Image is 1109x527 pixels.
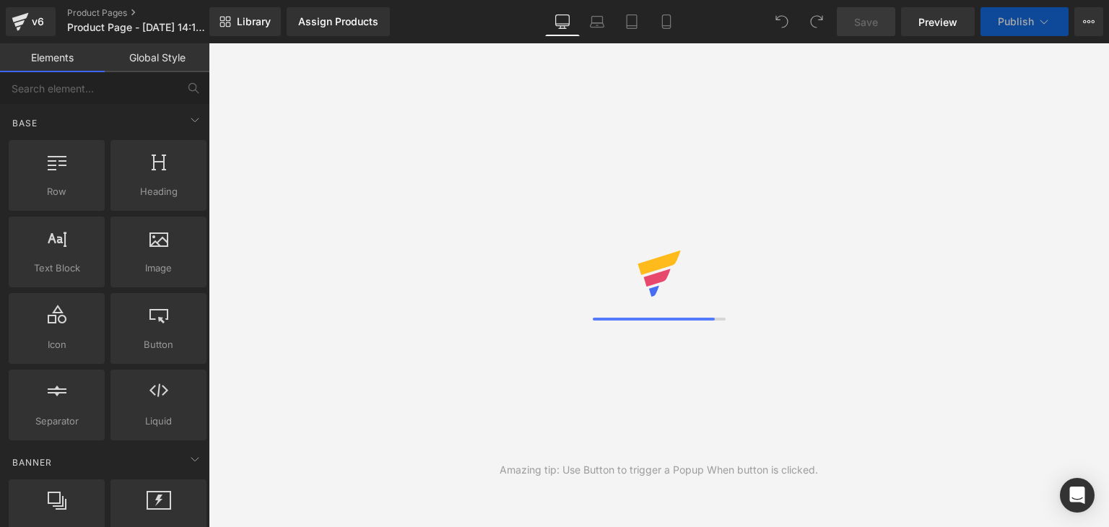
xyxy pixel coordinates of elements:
button: Publish [980,7,1069,36]
a: Product Pages [67,7,233,19]
a: Mobile [649,7,684,36]
a: Laptop [580,7,614,36]
button: Redo [802,7,831,36]
div: v6 [29,12,47,31]
a: v6 [6,7,56,36]
span: Image [115,261,202,276]
span: Row [13,184,100,199]
span: Preview [918,14,957,30]
div: Open Intercom Messenger [1060,478,1095,513]
span: Banner [11,456,53,469]
a: Preview [901,7,975,36]
span: Separator [13,414,100,429]
span: Save [854,14,878,30]
span: Heading [115,184,202,199]
button: More [1074,7,1103,36]
span: Icon [13,337,100,352]
span: Base [11,116,39,130]
span: Button [115,337,202,352]
button: Undo [767,7,796,36]
div: Amazing tip: Use Button to trigger a Popup When button is clicked. [500,462,818,478]
span: Product Page - [DATE] 14:18:34 [67,22,206,33]
span: Publish [998,16,1034,27]
span: Text Block [13,261,100,276]
a: Desktop [545,7,580,36]
a: Global Style [105,43,209,72]
span: Liquid [115,414,202,429]
a: New Library [209,7,281,36]
span: Library [237,15,271,28]
a: Tablet [614,7,649,36]
div: Assign Products [298,16,378,27]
